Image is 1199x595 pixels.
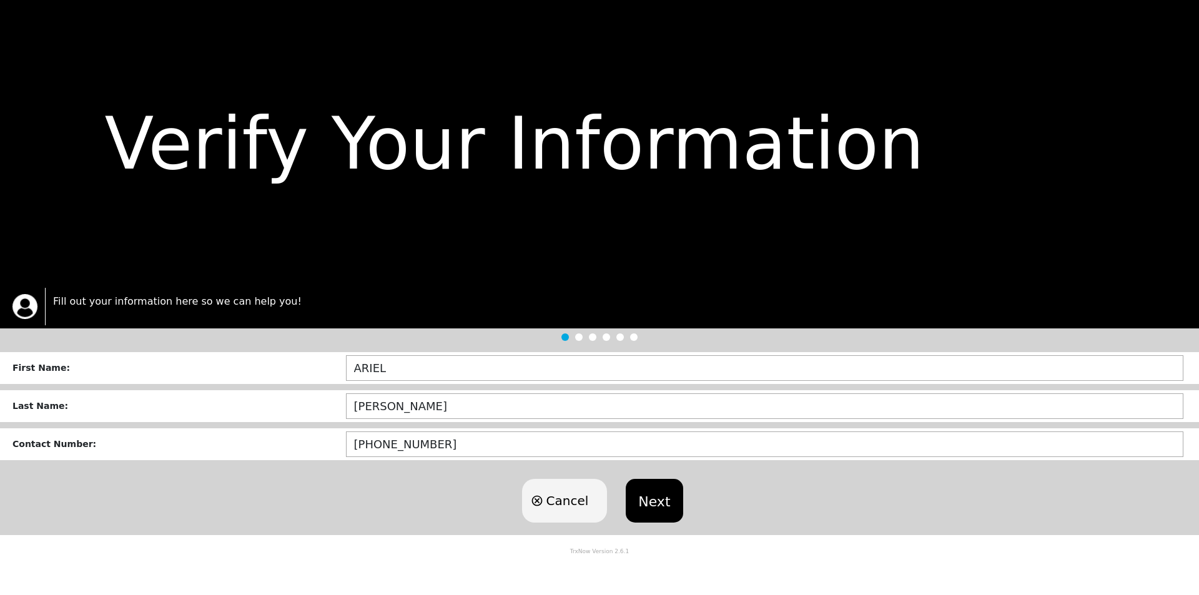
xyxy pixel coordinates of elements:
input: ex: JOHN [346,355,1184,381]
input: (123) 456-7890 [346,431,1184,457]
span: Cancel [546,491,588,510]
p: Fill out your information here so we can help you! [53,294,1187,309]
div: First Name : [12,361,346,375]
img: trx now logo [12,294,37,319]
div: Contact Number : [12,438,346,451]
button: Next [626,479,683,523]
button: Cancel [522,479,607,523]
div: Verify Your Information [24,90,1175,198]
input: ex: DOE [346,393,1184,419]
div: Last Name : [12,400,346,413]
